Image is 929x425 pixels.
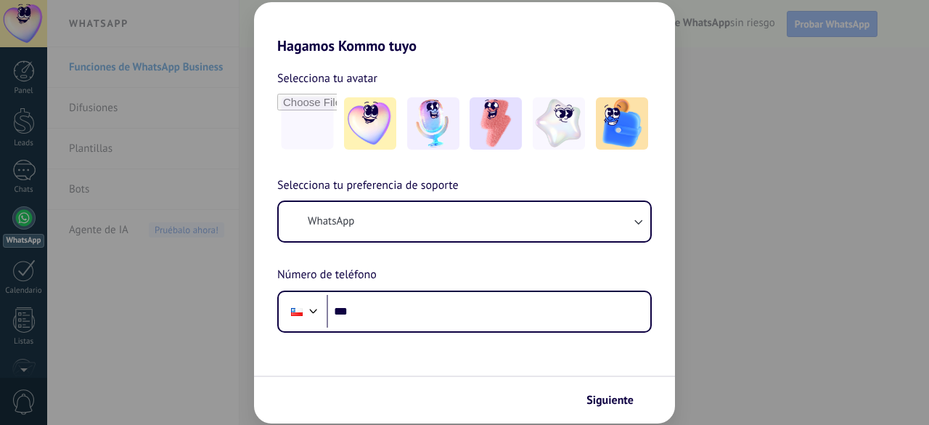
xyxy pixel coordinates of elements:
[277,69,377,88] span: Selecciona tu avatar
[344,97,396,150] img: -1.jpeg
[277,177,459,195] span: Selecciona tu preferencia de soporte
[277,266,377,285] span: Número de teléfono
[283,296,311,327] div: Chile: + 56
[596,97,648,150] img: -5.jpeg
[533,97,585,150] img: -4.jpeg
[580,388,653,413] button: Siguiente
[308,214,354,229] span: WhatsApp
[470,97,522,150] img: -3.jpeg
[586,395,634,405] span: Siguiente
[407,97,459,150] img: -2.jpeg
[279,202,650,241] button: WhatsApp
[254,2,675,54] h2: Hagamos Kommo tuyo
